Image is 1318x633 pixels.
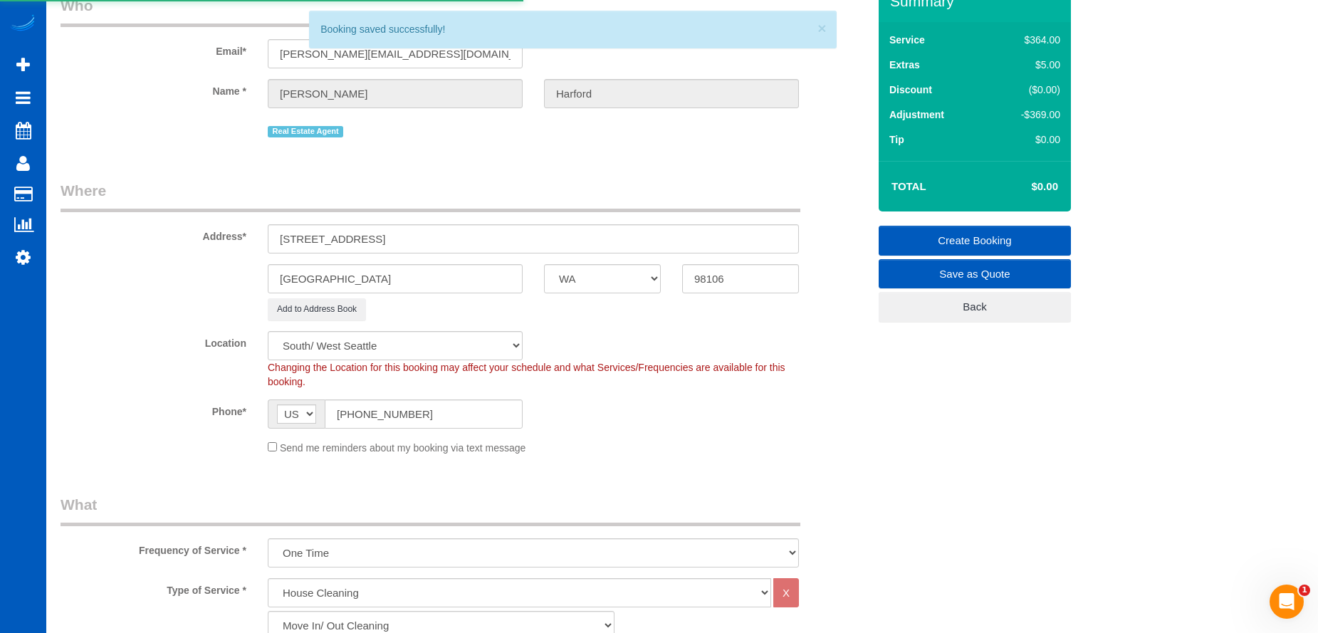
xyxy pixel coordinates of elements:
label: Service [889,33,925,47]
legend: Where [61,180,800,212]
label: Location [50,331,257,350]
label: Type of Service * [50,578,257,597]
input: Email* [268,39,523,68]
label: Address* [50,224,257,244]
button: Add to Address Book [268,298,366,320]
label: Discount [889,83,932,97]
input: City* [268,264,523,293]
label: Tip [889,132,904,147]
input: Zip Code* [682,264,799,293]
div: $364.00 [991,33,1060,47]
legend: What [61,494,800,526]
img: Automaid Logo [9,14,37,34]
label: Email* [50,39,257,58]
a: Create Booking [879,226,1071,256]
strong: Total [891,180,926,192]
div: $5.00 [991,58,1060,72]
button: × [817,21,826,36]
span: Changing the Location for this booking may affect your schedule and what Services/Frequencies are... [268,362,785,387]
h4: $0.00 [989,181,1058,193]
label: Extras [889,58,920,72]
label: Adjustment [889,108,944,122]
iframe: Intercom live chat [1270,585,1304,619]
span: Real Estate Agent [268,126,343,137]
input: Phone* [325,399,523,429]
span: Send me reminders about my booking via text message [280,442,526,454]
div: ($0.00) [991,83,1060,97]
a: Save as Quote [879,259,1071,289]
span: 1 [1299,585,1310,596]
label: Frequency of Service * [50,538,257,558]
div: -$369.00 [991,108,1060,122]
label: Name * [50,79,257,98]
div: Booking saved successfully! [320,22,825,36]
div: $0.00 [991,132,1060,147]
label: Phone* [50,399,257,419]
a: Back [879,292,1071,322]
input: Last Name* [544,79,799,108]
input: First Name* [268,79,523,108]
